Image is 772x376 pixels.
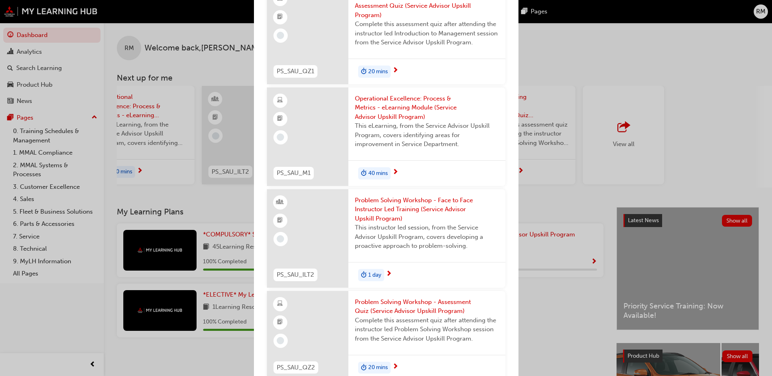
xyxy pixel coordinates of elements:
[277,133,284,141] span: learningRecordVerb_NONE-icon
[355,94,499,122] span: Operational Excellence: Process & Metrics - eLearning Module (Service Advisor Upskill Program)
[277,235,284,243] span: learningRecordVerb_NONE-icon
[368,363,388,372] span: 20 mins
[267,87,505,186] a: PS_SAU_M1Operational Excellence: Process & Metrics - eLearning Module (Service Advisor Upskill Pr...
[355,316,499,343] span: Complete this assessment quiz after attending the instructor led Problem Solving Workshop session...
[361,270,367,280] span: duration-icon
[355,20,499,47] span: Complete this assessment quiz after attending the instructor led Introduction to Management sessi...
[392,169,398,176] span: next-icon
[355,223,499,251] span: This instructor led session, from the Service Advisor Upskill Program, covers developing a proact...
[355,196,499,223] span: Problem Solving Workshop - Face to Face Instructor Led Training (Service Advisor Upskill Program)
[392,363,398,371] span: next-icon
[277,168,311,178] span: PS_SAU_M1
[368,67,388,77] span: 20 mins
[267,189,505,288] a: PS_SAU_ILT2Problem Solving Workshop - Face to Face Instructor Led Training (Service Advisor Upski...
[277,215,283,226] span: booktick-icon
[277,317,283,328] span: booktick-icon
[355,121,499,149] span: This eLearning, from the Service Advisor Upskill Program, covers identifying areas for improvemen...
[368,271,381,280] span: 1 day
[355,297,499,316] span: Problem Solving Workshop - Assessment Quiz (Service Advisor Upskill Program)
[277,270,314,280] span: PS_SAU_ILT2
[277,12,283,22] span: booktick-icon
[392,67,398,74] span: next-icon
[277,299,283,309] span: learningResourceType_ELEARNING-icon
[386,271,392,278] span: next-icon
[277,114,283,124] span: booktick-icon
[361,168,367,179] span: duration-icon
[277,32,284,39] span: learningRecordVerb_NONE-icon
[277,95,283,106] span: learningResourceType_ELEARNING-icon
[361,66,367,77] span: duration-icon
[361,363,367,373] span: duration-icon
[277,363,315,372] span: PS_SAU_QZ2
[277,197,283,208] span: learningResourceType_INSTRUCTOR_LED-icon
[368,169,388,178] span: 40 mins
[277,337,284,344] span: learningRecordVerb_NONE-icon
[277,67,314,76] span: PS_SAU_QZ1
